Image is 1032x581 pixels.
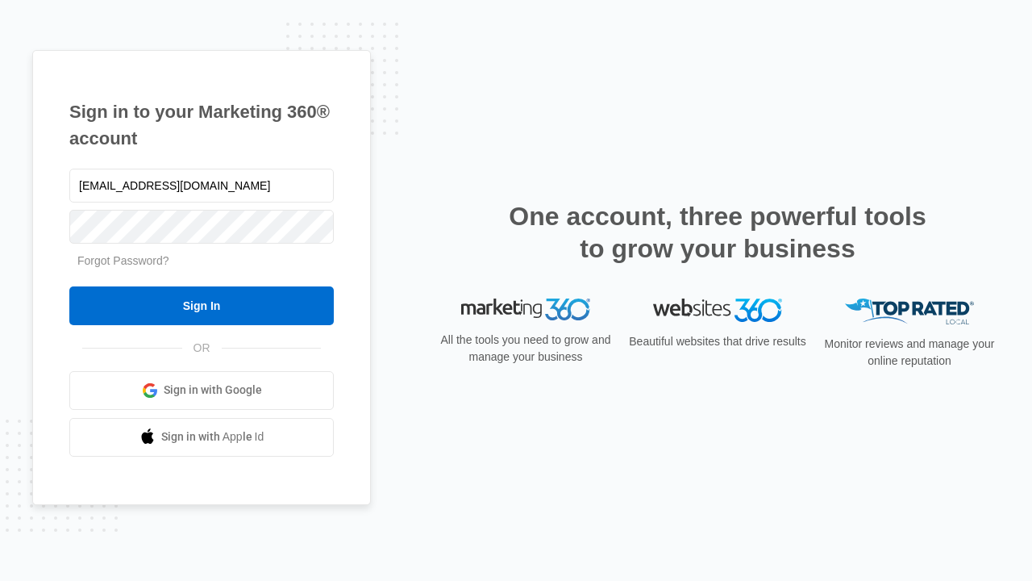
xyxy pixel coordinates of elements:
[69,169,334,203] input: Email
[461,299,590,321] img: Marketing 360
[819,336,1000,370] p: Monitor reviews and manage your online reputation
[182,340,222,357] span: OR
[504,200,931,265] h2: One account, three powerful tools to grow your business
[69,418,334,457] a: Sign in with Apple Id
[845,299,974,325] img: Top Rated Local
[69,371,334,410] a: Sign in with Google
[161,428,264,445] span: Sign in with Apple Id
[164,382,262,399] span: Sign in with Google
[653,299,782,322] img: Websites 360
[77,254,169,267] a: Forgot Password?
[69,286,334,325] input: Sign In
[69,98,334,152] h1: Sign in to your Marketing 360® account
[627,333,808,350] p: Beautiful websites that drive results
[435,332,616,366] p: All the tools you need to grow and manage your business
